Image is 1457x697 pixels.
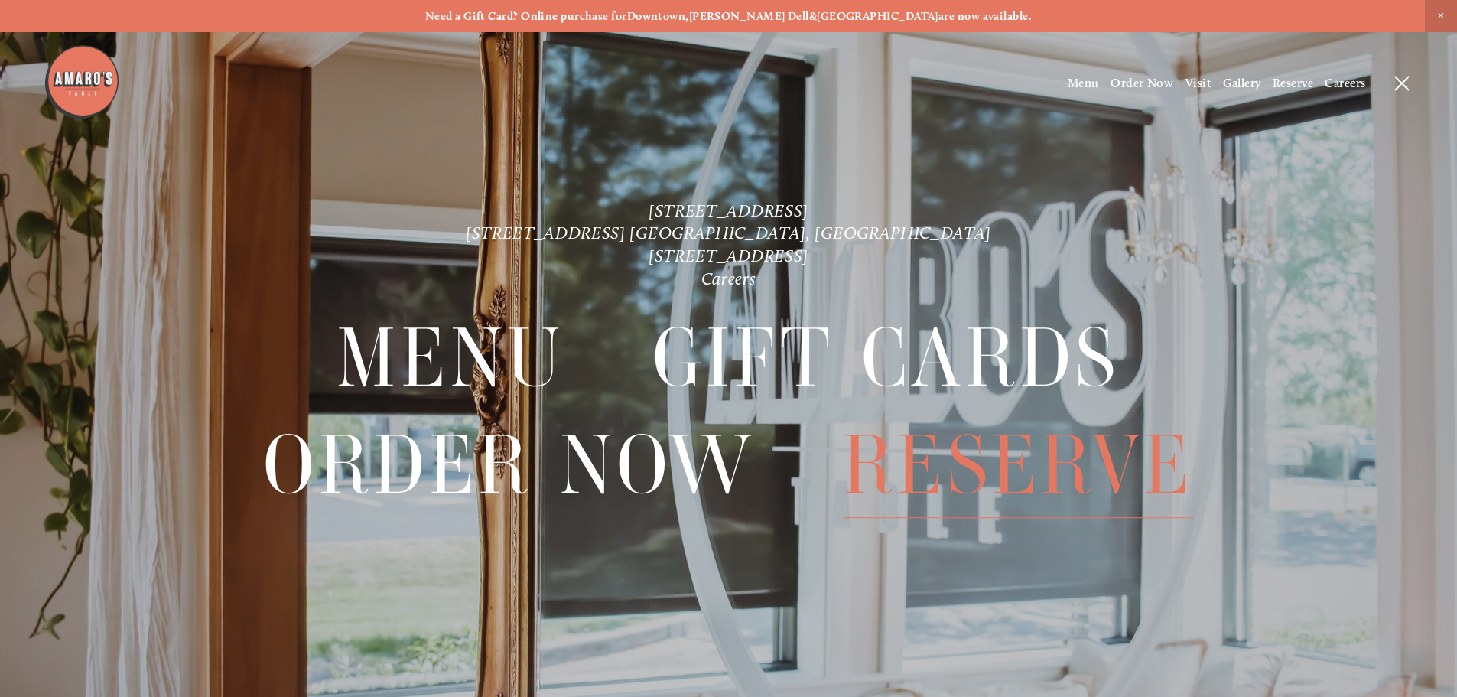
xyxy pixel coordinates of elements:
[1223,76,1260,90] a: Gallery
[425,9,627,23] strong: Need a Gift Card? Online purchase for
[1273,76,1313,90] a: Reserve
[263,412,755,518] span: Order Now
[466,223,991,243] a: [STREET_ADDRESS] [GEOGRAPHIC_DATA], [GEOGRAPHIC_DATA]
[1111,76,1173,90] a: Order Now
[627,9,686,23] a: Downtown
[1185,76,1211,90] a: Visit
[337,306,564,411] a: Menu
[701,269,756,289] a: Careers
[1325,76,1365,90] a: Careers
[843,412,1194,518] span: Reserve
[649,246,808,266] a: [STREET_ADDRESS]
[843,412,1194,517] a: Reserve
[1068,76,1099,90] a: Menu
[685,9,688,23] strong: ,
[938,9,1032,23] strong: are now available.
[817,9,938,23] a: [GEOGRAPHIC_DATA]
[263,412,755,517] a: Order Now
[809,9,817,23] strong: &
[44,44,120,120] img: Amaro's Table
[649,200,808,221] a: [STREET_ADDRESS]
[689,9,809,23] a: [PERSON_NAME] Dell
[652,306,1120,411] a: Gift Cards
